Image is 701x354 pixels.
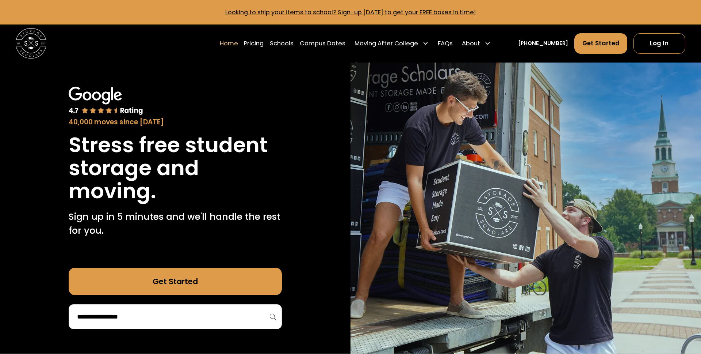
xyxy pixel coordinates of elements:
a: [PHONE_NUMBER] [518,39,568,48]
div: About [462,39,480,48]
div: Moving After College [355,39,418,48]
a: home [16,28,46,59]
img: Storage Scholars main logo [16,28,46,59]
img: Google 4.7 star rating [69,87,143,115]
a: Looking to ship your items to school? Sign-up [DATE] to get your FREE boxes in time! [225,8,476,16]
a: Log In [633,33,685,54]
a: Pricing [244,33,264,54]
a: Get Started [69,268,281,295]
div: 40,000 moves since [DATE] [69,117,281,127]
a: Schools [270,33,294,54]
a: Get Started [574,33,628,54]
a: Campus Dates [300,33,345,54]
a: Home [220,33,238,54]
p: Sign up in 5 minutes and we'll handle the rest for you. [69,210,281,237]
div: Moving After College [351,33,432,54]
div: About [459,33,494,54]
img: Storage Scholars makes moving and storage easy. [350,63,701,354]
h1: Stress free student storage and moving. [69,133,281,203]
a: FAQs [438,33,453,54]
